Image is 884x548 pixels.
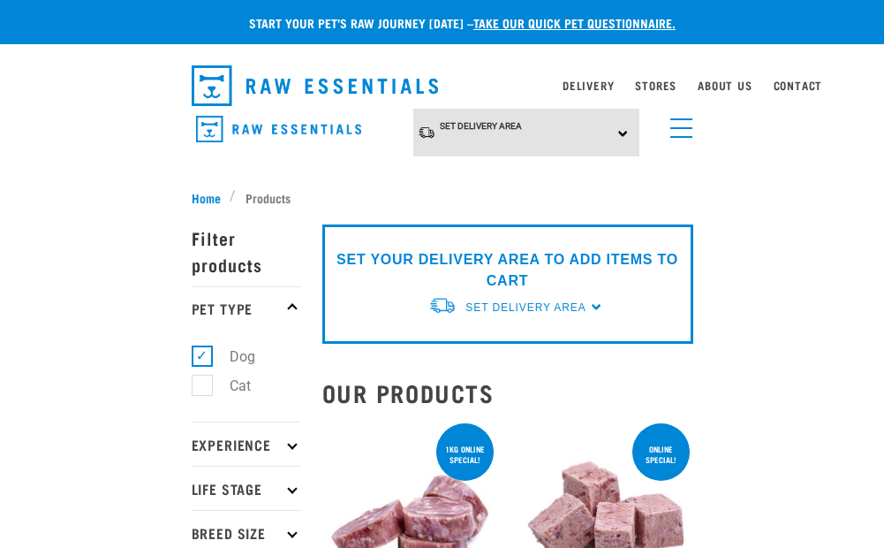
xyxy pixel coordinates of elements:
[192,466,301,510] p: Life Stage
[418,126,435,140] img: van-moving.png
[336,249,680,292] p: SET YOUR DELIVERY AREA TO ADD ITEMS TO CART
[428,296,457,315] img: van-moving.png
[440,121,522,131] span: Set Delivery Area
[661,108,693,140] a: menu
[465,301,586,314] span: Set Delivery Area
[192,188,221,207] span: Home
[201,346,262,368] label: Dog
[322,379,693,407] h2: Our Products
[192,216,301,286] p: Filter products
[192,188,693,207] nav: breadcrumbs
[192,286,301,331] p: Pet Type
[192,65,439,106] img: Raw Essentials Logo
[436,436,494,473] div: 1kg online special!
[178,58,707,113] nav: dropdown navigation
[473,19,676,26] a: take our quick pet questionnaire.
[192,422,301,466] p: Experience
[192,188,230,207] a: Home
[196,116,361,143] img: Raw Essentials Logo
[632,436,690,473] div: ONLINE SPECIAL!
[563,82,614,88] a: Delivery
[635,82,676,88] a: Stores
[201,375,258,397] label: Cat
[698,82,752,88] a: About Us
[774,82,823,88] a: Contact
